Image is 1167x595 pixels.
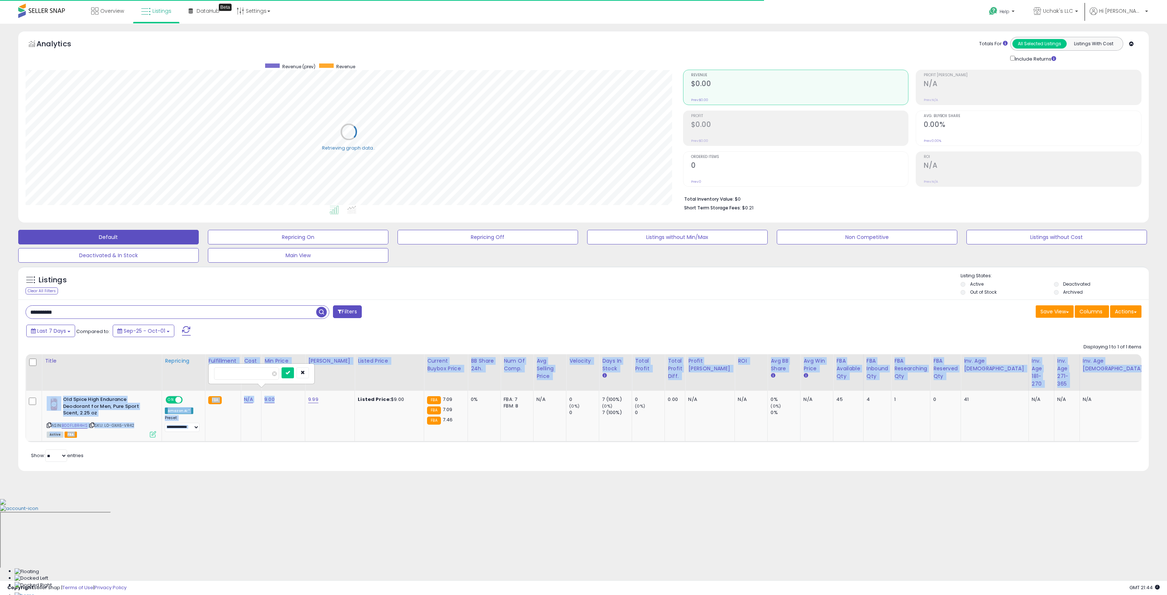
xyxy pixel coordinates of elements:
div: 7 (100%) [602,409,632,416]
div: Retrieving graph data.. [322,144,375,151]
b: Short Term Storage Fees: [684,205,741,211]
h2: N/A [924,161,1141,171]
div: Min Price [264,357,302,365]
div: N/A [1083,396,1153,403]
div: Profit [PERSON_NAME] [688,357,732,372]
small: (0%) [771,403,781,409]
div: Inv. Age 271-365 [1057,357,1077,388]
small: Prev: N/A [924,98,938,102]
span: Compared to: [76,328,110,335]
div: FBM: 8 [504,403,528,409]
span: Avg. Buybox Share [924,114,1141,118]
span: Hi [PERSON_NAME] [1099,7,1143,15]
div: 0.00 [668,396,679,403]
div: ROI [738,357,764,365]
h2: $0.00 [691,120,908,130]
a: B00FL8R4HS [62,422,88,429]
div: Total Profit Diff. [668,357,682,380]
div: N/A [803,396,827,403]
div: Clear All Filters [26,287,58,294]
div: 1 [894,396,924,403]
label: Out of Stock [970,289,997,295]
a: N/A [244,396,253,403]
div: Current Buybox Price [427,357,465,372]
h5: Analytics [36,39,85,51]
span: Show: entries [31,452,84,459]
small: FBA [427,406,441,414]
button: Main View [208,248,388,263]
small: Avg Win Price. [803,372,808,379]
div: FBA: 7 [504,396,528,403]
div: Inv. Age [DEMOGRAPHIC_DATA]-180 [1083,357,1156,372]
div: Tooltip anchor [219,4,232,11]
div: Inv. Age [DEMOGRAPHIC_DATA] [964,357,1026,372]
button: All Selected Listings [1012,39,1067,49]
div: 45 [836,396,857,403]
b: Old Spice High Endurance Deodorant for Men, Pure Sport Scent, 2.25 oz [63,396,152,418]
div: N/A [688,396,729,403]
div: 0 [569,409,599,416]
div: Days In Stock [602,357,629,372]
div: Fulfillment [208,357,238,365]
span: 7.09 [443,406,453,413]
div: ASIN: [47,396,156,437]
div: 0 [635,409,664,416]
button: Last 7 Days [26,325,75,337]
div: Avg BB Share [771,357,797,372]
span: 7.46 [443,416,453,423]
div: N/A [1057,396,1074,403]
div: Velocity [569,357,596,365]
h2: 0 [691,161,908,171]
h2: $0.00 [691,80,908,89]
div: $9.00 [358,396,418,403]
h2: N/A [924,80,1141,89]
a: 9.00 [264,396,275,403]
small: Prev: N/A [924,179,938,184]
div: 0 [569,396,599,403]
button: Save View [1036,305,1074,318]
button: Sep-25 - Oct-01 [113,325,174,337]
span: OFF [182,397,193,403]
img: 41r2dax3e4L._SL40_.jpg [47,396,61,411]
p: Listing States: [961,273,1149,279]
div: 0 [933,396,955,403]
button: Listings without Cost [966,230,1147,244]
small: Prev: 0 [691,179,701,184]
div: 7 (100%) [602,396,632,403]
span: Profit [691,114,908,118]
small: (0%) [635,403,645,409]
div: N/A [738,396,762,403]
div: Inv. Age 181-270 [1032,357,1051,388]
img: Docked Left [15,575,48,582]
h2: 0.00% [924,120,1141,130]
div: 0% [771,396,800,403]
small: Avg BB Share. [771,372,775,379]
button: Actions [1110,305,1141,318]
label: Archived [1063,289,1083,295]
div: Total Profit [635,357,662,372]
span: DataHub [197,7,220,15]
img: Docked Right [15,582,52,589]
a: 9.99 [308,396,318,403]
span: All listings currently available for purchase on Amazon [47,432,63,438]
span: ON [166,397,175,403]
span: Last 7 Days [37,327,66,335]
span: $0.21 [742,204,753,211]
label: Active [970,281,984,287]
div: [PERSON_NAME] [308,357,352,365]
label: Deactivated [1063,281,1090,287]
img: Floating [15,568,39,575]
b: Total Inventory Value: [684,196,734,202]
span: Uchak's LLC [1043,7,1073,15]
li: $0 [684,194,1136,203]
div: Listed Price [358,357,421,365]
div: BB Share 24h. [471,357,497,372]
span: Listings [152,7,171,15]
div: 0 [635,396,664,403]
div: Totals For [979,40,1008,47]
div: 4 [866,396,886,403]
div: 41 [964,396,1023,403]
div: Displaying 1 to 1 of 1 items [1083,344,1141,351]
span: Profit [PERSON_NAME] [924,73,1141,77]
a: Hi [PERSON_NAME] [1090,7,1148,24]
